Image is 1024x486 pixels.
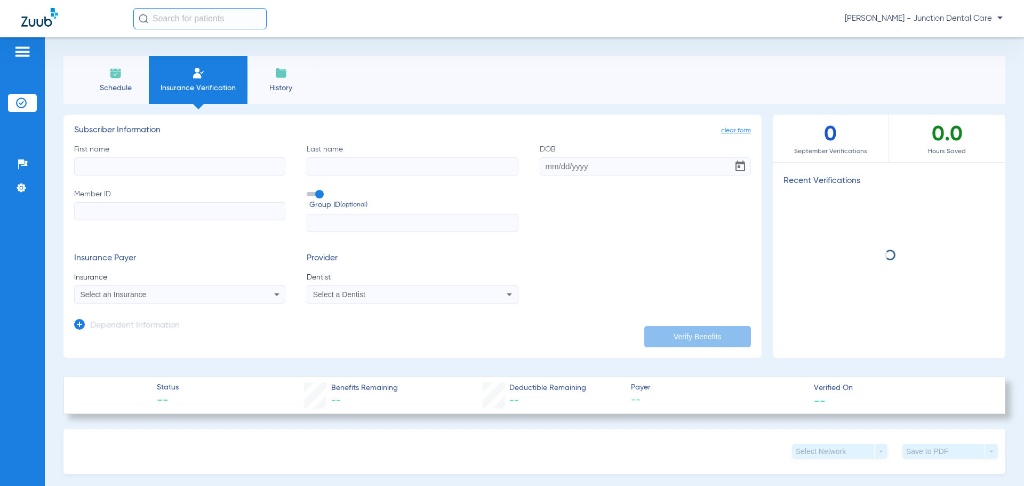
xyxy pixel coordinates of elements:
[331,396,341,405] span: --
[331,383,398,394] span: Benefits Remaining
[90,321,180,331] h3: Dependent Information
[631,382,805,393] span: Payer
[74,125,751,136] h3: Subscriber Information
[889,146,1005,157] span: Hours Saved
[109,67,122,79] img: Schedule
[307,253,518,264] h3: Provider
[773,146,889,157] span: September Verifications
[157,83,239,93] span: Insurance Verification
[192,67,205,79] img: Manual Insurance Verification
[81,290,147,299] span: Select an Insurance
[540,157,751,176] input: DOBOpen calendar
[307,272,518,283] span: Dentist
[275,67,287,79] img: History
[307,157,518,176] input: Last name
[157,394,179,409] span: --
[74,144,285,176] label: First name
[730,156,751,177] button: Open calendar
[773,115,889,162] div: 0
[340,200,367,211] small: (optional)
[540,144,751,176] label: DOB
[631,394,805,407] span: --
[21,8,58,27] img: Zuub Logo
[74,157,285,176] input: First name
[644,326,751,347] button: Verify Benefits
[509,383,586,394] span: Deductible Remaining
[509,396,519,405] span: --
[307,144,518,176] label: Last name
[773,176,1005,187] h3: Recent Verifications
[309,200,518,211] span: Group ID
[14,45,31,58] img: hamburger-icon
[74,253,285,264] h3: Insurance Payer
[74,189,285,233] label: Member ID
[721,125,751,136] span: clear form
[139,14,148,23] img: Search Icon
[255,83,306,93] span: History
[74,272,285,283] span: Insurance
[814,383,988,394] span: Verified On
[74,202,285,220] input: Member ID
[889,115,1005,162] div: 0.0
[157,382,179,393] span: Status
[313,290,365,299] span: Select a Dentist
[90,83,141,93] span: Schedule
[845,13,1003,24] span: [PERSON_NAME] - Junction Dental Care
[133,8,267,29] input: Search for patients
[814,395,826,406] span: --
